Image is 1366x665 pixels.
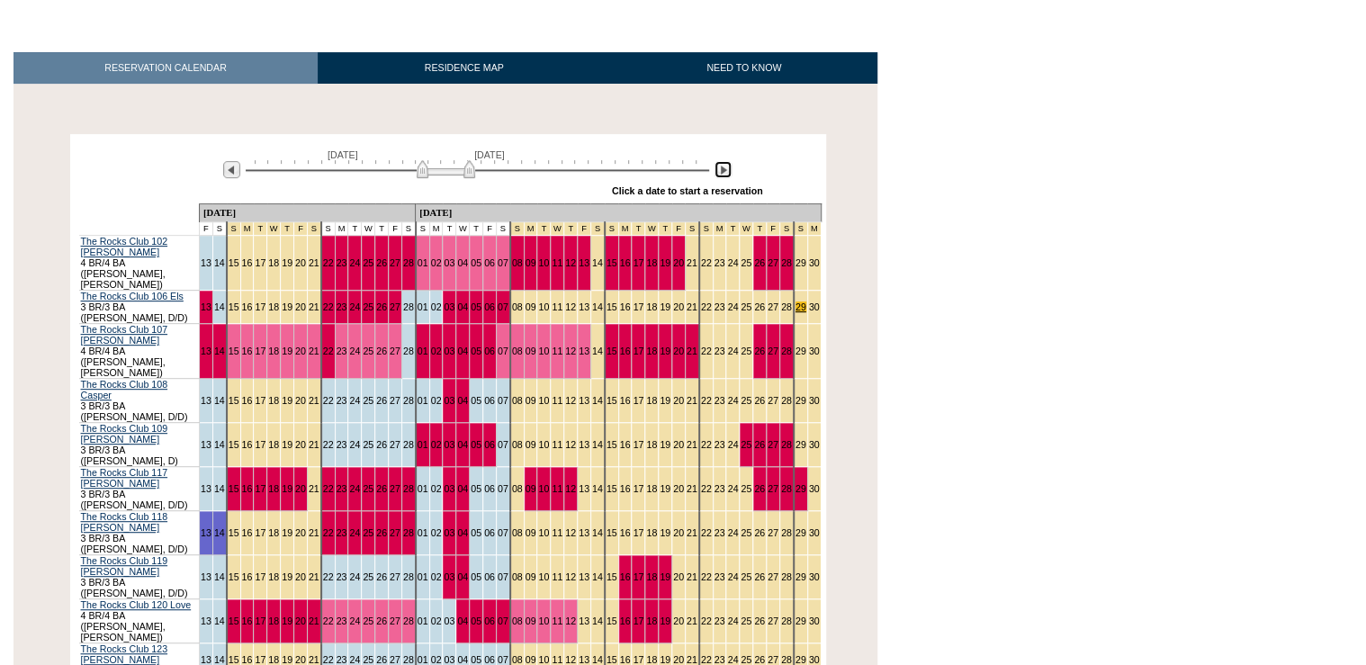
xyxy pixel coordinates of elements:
[242,301,253,312] a: 16
[673,346,684,356] a: 20
[741,483,751,494] a: 25
[620,395,631,406] a: 16
[268,257,279,268] a: 18
[363,346,373,356] a: 25
[255,483,265,494] a: 17
[457,395,468,406] a: 04
[526,483,536,494] a: 09
[701,483,712,494] a: 22
[444,257,454,268] a: 03
[268,301,279,312] a: 18
[229,346,239,356] a: 15
[363,395,373,406] a: 25
[349,257,360,268] a: 24
[323,301,334,312] a: 22
[552,395,562,406] a: 11
[620,257,631,268] a: 16
[687,483,697,494] a: 21
[620,346,631,356] a: 16
[538,395,549,406] a: 10
[741,257,751,268] a: 25
[607,439,617,450] a: 15
[201,395,211,406] a: 13
[565,395,576,406] a: 12
[633,346,643,356] a: 17
[295,395,306,406] a: 20
[687,301,697,312] a: 21
[337,395,347,406] a: 23
[349,346,360,356] a: 24
[323,346,334,356] a: 22
[512,257,523,268] a: 08
[552,257,562,268] a: 11
[323,527,334,538] a: 22
[295,257,306,268] a: 20
[809,257,820,268] a: 30
[81,324,168,346] a: The Rocks Club 107 [PERSON_NAME]
[471,395,481,406] a: 05
[781,257,792,268] a: 28
[282,257,292,268] a: 19
[295,346,306,356] a: 20
[538,439,549,450] a: 10
[768,346,778,356] a: 27
[363,301,373,312] a: 25
[390,257,400,268] a: 27
[309,257,319,268] a: 21
[701,257,712,268] a: 22
[526,439,536,450] a: 09
[457,301,468,312] a: 04
[13,52,318,84] a: RESERVATION CALENDAR
[768,301,778,312] a: 27
[444,301,454,312] a: 03
[714,301,725,312] a: 23
[418,301,428,312] a: 01
[687,257,697,268] a: 21
[444,439,454,450] a: 03
[538,483,549,494] a: 10
[471,439,481,450] a: 05
[431,301,442,312] a: 02
[403,483,414,494] a: 28
[214,483,225,494] a: 14
[646,395,657,406] a: 18
[538,346,549,356] a: 10
[337,527,347,538] a: 23
[81,467,168,489] a: The Rocks Club 117 [PERSON_NAME]
[268,439,279,450] a: 18
[376,301,387,312] a: 26
[376,439,387,450] a: 26
[282,346,292,356] a: 19
[565,301,576,312] a: 12
[592,346,603,356] a: 14
[660,395,670,406] a: 19
[646,483,657,494] a: 18
[610,52,877,84] a: NEED TO KNOW
[701,346,712,356] a: 22
[376,257,387,268] a: 26
[201,483,211,494] a: 13
[565,257,576,268] a: 12
[633,301,643,312] a: 17
[754,346,765,356] a: 26
[809,301,820,312] a: 30
[579,395,589,406] a: 13
[809,439,820,450] a: 30
[471,301,481,312] a: 05
[242,439,253,450] a: 16
[633,439,643,450] a: 17
[214,527,225,538] a: 14
[376,395,387,406] a: 26
[255,346,265,356] a: 17
[255,395,265,406] a: 17
[242,527,253,538] a: 16
[337,483,347,494] a: 23
[552,346,562,356] a: 11
[565,439,576,450] a: 12
[255,439,265,450] a: 17
[754,395,765,406] a: 26
[242,257,253,268] a: 16
[727,395,738,406] a: 24
[620,439,631,450] a: 16
[295,439,306,450] a: 20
